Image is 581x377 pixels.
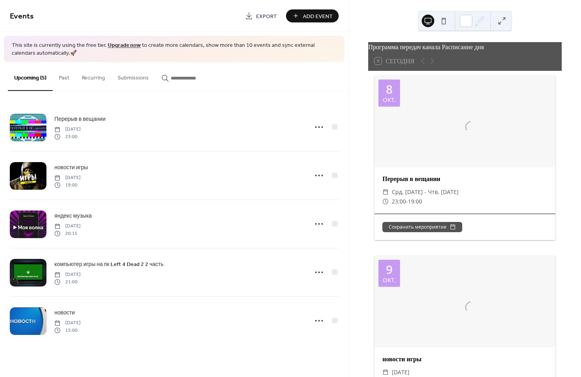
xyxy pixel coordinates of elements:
[54,115,105,124] span: Перерыв в вещании
[54,211,92,220] a: яндекс музыка
[406,197,408,206] span: -
[54,320,81,327] span: [DATE]
[54,261,163,269] span: компьютер игры на пк Left 4 Dead 2 2 часть
[392,368,409,377] span: [DATE]
[54,271,81,278] span: [DATE]
[54,308,75,317] a: новости
[382,222,462,232] button: Сохранить мероприятие
[54,181,81,188] span: 19:00
[368,42,562,52] div: Программа передач канала Расписание дня
[54,309,75,317] span: новости
[374,174,555,183] div: Перерыв в вещании
[10,9,34,24] span: Events
[239,9,283,22] a: Export
[53,62,76,90] button: Past
[54,223,81,230] span: [DATE]
[392,197,406,206] span: 23:00
[382,368,389,377] div: ​
[303,12,333,20] span: Add Event
[111,62,155,90] button: Submissions
[392,187,459,197] span: срд, [DATE] - чтв, [DATE]
[256,12,277,20] span: Export
[12,42,337,57] span: This site is currently using the free tier. to create more calendars, show more than 10 events an...
[383,277,396,283] div: окт.
[76,62,111,90] button: Recurring
[382,187,389,197] div: ​
[382,197,389,206] div: ​
[54,115,105,124] a: Перерыв в вещании
[54,126,81,133] span: [DATE]
[54,230,81,237] span: 20:15
[383,97,396,103] div: окт.
[54,163,88,172] a: новости игры
[54,212,92,220] span: яндекс музыка
[54,260,163,269] a: компьютер игры на пк Left 4 Dead 2 2 часть
[108,40,141,51] a: Upgrade now
[374,354,555,364] div: новости игры
[54,327,81,334] span: 15:00
[54,164,88,172] span: новости игры
[386,264,393,275] div: 9
[286,9,339,22] button: Add Event
[408,197,422,206] span: 19:00
[386,83,393,95] div: 8
[8,62,53,91] button: Upcoming (5)
[54,278,81,285] span: 21:00
[54,174,81,181] span: [DATE]
[54,133,81,140] span: 23:00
